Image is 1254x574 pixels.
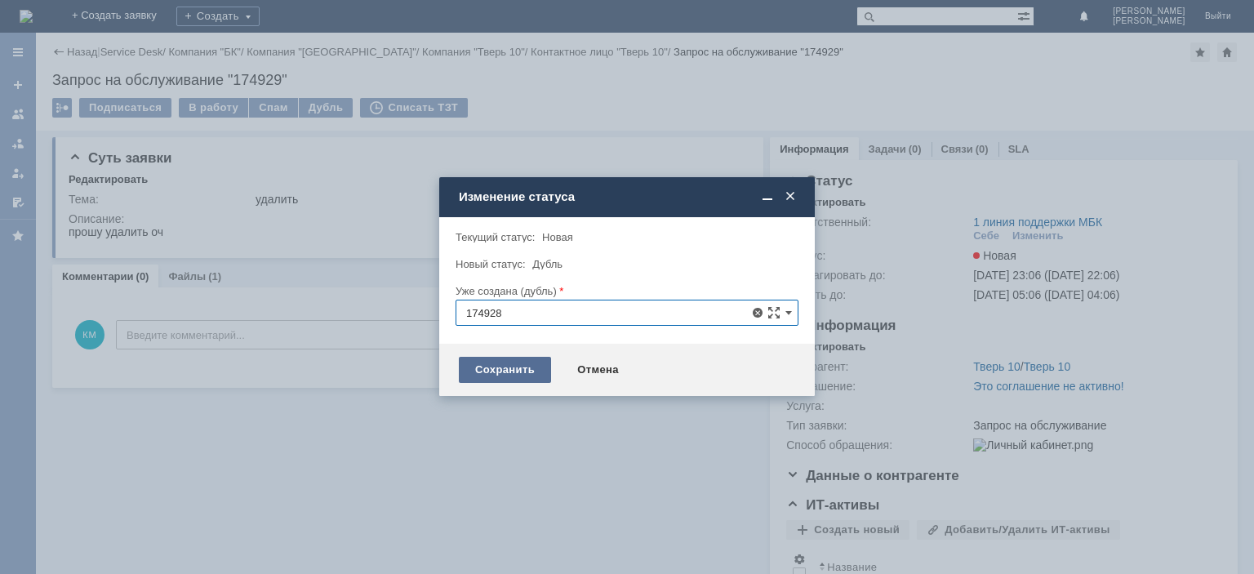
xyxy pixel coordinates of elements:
span: Закрыть [782,189,798,204]
div: Изменение статуса [459,189,798,204]
span: Новая [542,231,573,243]
label: Текущий статус: [456,231,535,243]
span: Удалить [751,306,764,319]
label: Новый статус: [456,258,526,270]
div: Уже создана (дубль) [456,286,795,296]
span: Дубль [532,258,563,270]
span: Свернуть (Ctrl + M) [759,189,776,204]
span: Сложная форма [767,306,780,319]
